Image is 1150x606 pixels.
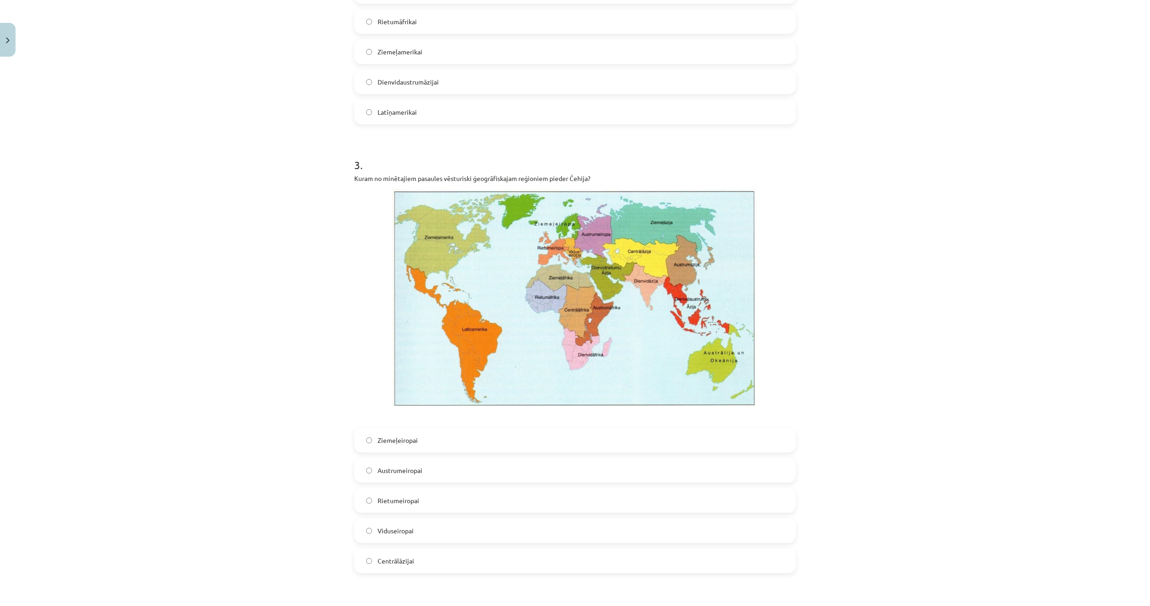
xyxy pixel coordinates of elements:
[378,466,422,475] span: Austrumeiropai
[366,49,372,55] input: Ziemeļamerikai
[366,109,372,115] input: Latīņamerikai
[354,143,796,171] h1: 3 .
[378,77,439,87] span: Dienvidaustrumāzijai
[378,496,419,505] span: Rietumeiropai
[378,107,417,117] span: Latīņamerikai
[378,436,418,445] span: Ziemeļeiropai
[366,468,372,473] input: Austrumeiropai
[366,558,372,564] input: Centrālāzijai
[366,437,372,443] input: Ziemeļeiropai
[378,556,414,566] span: Centrālāzijai
[366,528,372,534] input: Viduseiropai
[6,37,10,43] img: icon-close-lesson-0947bae3869378f0d4975bcd49f059093ad1ed9edebbc8119c70593378902aed.svg
[378,526,414,536] span: Viduseiropai
[354,174,796,183] p: Kuram no minētajiem pasaules vēsturiski ģeogrāfiskajam reģioniem pieder Čehija?
[366,79,372,85] input: Dienvidaustrumāzijai
[378,17,417,27] span: Rietumāfrikai
[366,19,372,25] input: Rietumāfrikai
[366,498,372,504] input: Rietumeiropai
[378,47,422,57] span: Ziemeļamerikai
